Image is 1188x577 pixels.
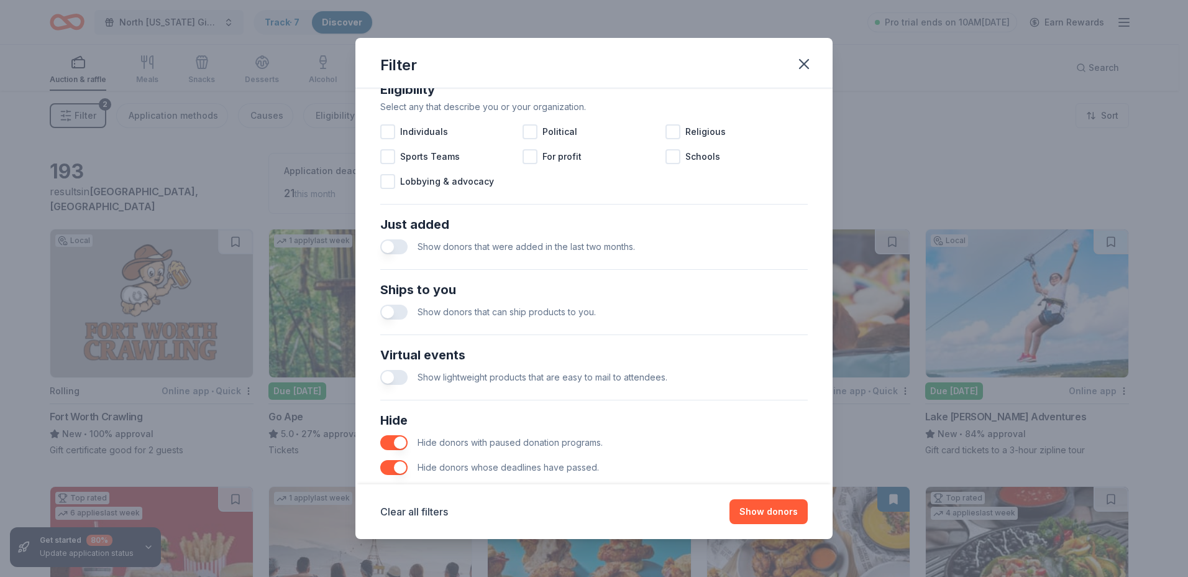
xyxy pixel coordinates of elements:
div: Filter [380,55,417,75]
span: Schools [685,149,720,164]
div: Select any that describe you or your organization. [380,99,808,114]
div: Ships to you [380,280,808,300]
span: Hide donors whose deadlines have passed. [418,462,599,473]
span: Show donors that were added in the last two months. [418,241,635,252]
button: Clear all filters [380,504,448,519]
div: Hide [380,410,808,430]
span: Religious [685,124,726,139]
span: Individuals [400,124,448,139]
span: For profit [542,149,582,164]
div: Just added [380,215,808,234]
span: Show donors that can ship products to you. [418,307,596,317]
div: Virtual events [380,345,808,365]
span: Political [542,124,577,139]
span: Hide donors with paused donation programs. [418,437,603,448]
span: Lobbying & advocacy [400,174,494,189]
div: Eligibility [380,80,808,99]
span: Show lightweight products that are easy to mail to attendees. [418,372,667,382]
span: Sports Teams [400,149,460,164]
button: Show donors [729,499,808,524]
